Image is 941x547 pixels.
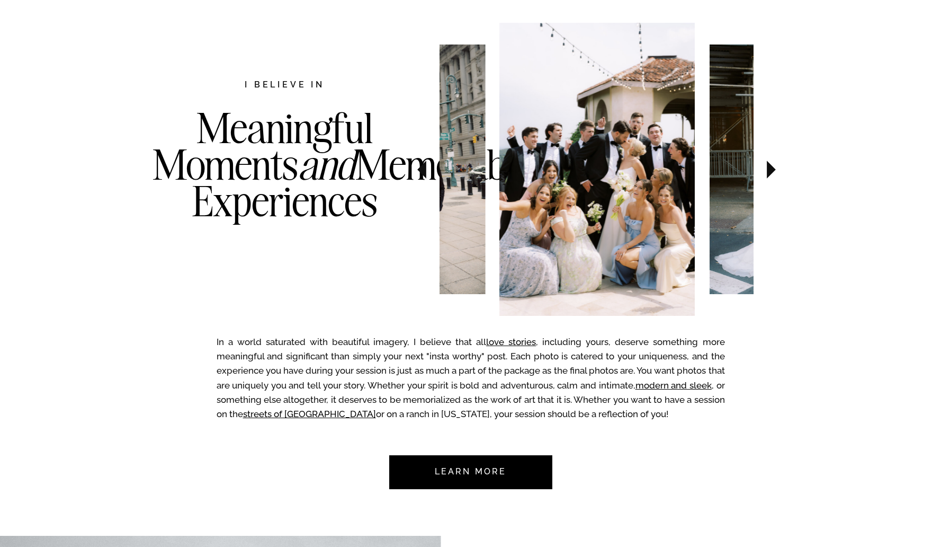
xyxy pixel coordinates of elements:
a: streets of [GEOGRAPHIC_DATA] [243,409,376,419]
i: and [298,138,355,190]
img: Wedding party cheering for the bride and groom [500,23,695,316]
a: modern and sleek [635,380,712,391]
a: Learn more [421,455,521,489]
a: love stories [486,337,536,347]
img: Bride in New York City with her dress train trailing behind her [710,45,875,294]
h3: Meaningful Moments Memorable Experiences [153,110,417,262]
h2: I believe in [189,78,381,93]
img: Newlyweds in downtown NYC wearing tuxes and boutonnieres [319,45,485,294]
p: In a world saturated with beautiful imagery, I believe that all , including yours, deserve someth... [217,335,725,427]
